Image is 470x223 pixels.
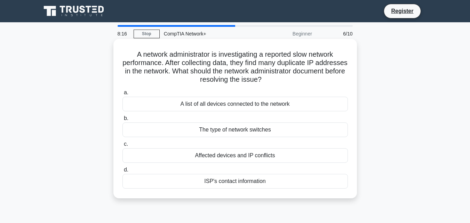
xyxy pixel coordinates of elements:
div: CompTIA Network+ [160,27,255,41]
div: A list of all devices connected to the network [122,97,348,111]
span: d. [124,167,128,173]
div: The type of network switches [122,122,348,137]
h5: A network administrator is investigating a reported slow network performance. After collecting da... [122,50,349,84]
div: Beginner [255,27,316,41]
a: Stop [134,30,160,38]
a: Register [387,7,417,15]
span: c. [124,141,128,147]
span: a. [124,89,128,95]
div: 6/10 [316,27,357,41]
div: 8:16 [113,27,134,41]
span: b. [124,115,128,121]
div: ISP's contact information [122,174,348,189]
div: Affected devices and IP conflicts [122,148,348,163]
